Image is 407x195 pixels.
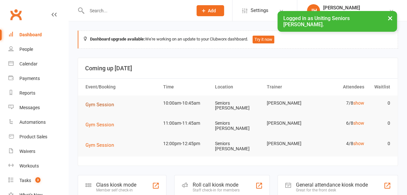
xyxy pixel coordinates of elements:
[8,115,68,130] a: Automations
[19,47,33,52] div: People
[197,5,224,16] button: Add
[19,76,40,81] div: Payments
[160,79,212,95] th: Time
[8,86,68,100] a: Reports
[78,30,398,49] div: We're working on an update to your Clubworx dashboard.
[367,79,393,95] th: Waitlist
[19,105,40,110] div: Messages
[160,116,212,131] td: 11:00am-11:45am
[85,141,119,149] button: Gym Session
[8,159,68,173] a: Workouts
[208,8,216,13] span: Add
[367,96,393,111] td: 0
[353,100,364,106] a: show
[8,71,68,86] a: Payments
[367,116,393,131] td: 0
[264,136,315,151] td: [PERSON_NAME]
[283,15,350,28] span: Logged in as Uniting Seniors [PERSON_NAME].
[19,61,38,66] div: Calendar
[264,96,315,111] td: [PERSON_NAME]
[8,144,68,159] a: Waivers
[367,136,393,151] td: 0
[323,11,389,17] div: Uniting Seniors [PERSON_NAME]
[8,130,68,144] a: Product Sales
[8,57,68,71] a: Calendar
[35,177,40,183] span: 3
[307,4,320,17] div: JH
[85,142,114,148] span: Gym Session
[296,182,368,188] div: General attendance kiosk mode
[85,102,114,108] span: Gym Session
[193,182,240,188] div: Roll call kiosk mode
[85,6,188,15] input: Search...
[212,116,264,136] td: Seniors [PERSON_NAME]
[160,96,212,111] td: 10:00am-10:45am
[212,96,264,116] td: Seniors [PERSON_NAME]
[264,116,315,131] td: [PERSON_NAME]
[212,136,264,156] td: Seniors [PERSON_NAME]
[212,79,264,95] th: Location
[85,65,390,72] h3: Coming up [DATE]
[264,79,315,95] th: Trainer
[19,120,46,125] div: Automations
[315,136,367,151] td: 4/8
[19,149,35,154] div: Waivers
[85,101,119,109] button: Gym Session
[8,28,68,42] a: Dashboard
[19,163,39,168] div: Workouts
[83,79,160,95] th: Event/Booking
[315,116,367,131] td: 6/8
[90,37,145,41] strong: Dashboard upgrade available:
[296,188,368,192] div: Great for the front desk
[315,79,367,95] th: Attendees
[19,134,47,139] div: Product Sales
[353,120,364,126] a: show
[19,178,31,183] div: Tasks
[96,188,136,192] div: Member self check-in
[85,121,119,129] button: Gym Session
[315,96,367,111] td: 7/8
[193,188,240,192] div: Staff check-in for members
[19,90,35,96] div: Reports
[85,122,114,128] span: Gym Session
[96,182,136,188] div: Class kiosk mode
[8,6,24,23] a: Clubworx
[384,11,396,25] button: ×
[353,141,364,146] a: show
[8,173,68,188] a: Tasks 3
[19,32,42,37] div: Dashboard
[323,5,389,11] div: [PERSON_NAME]
[253,36,274,43] button: Try it now
[8,100,68,115] a: Messages
[8,42,68,57] a: People
[251,3,268,18] span: Settings
[160,136,212,151] td: 12:00pm-12:45pm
